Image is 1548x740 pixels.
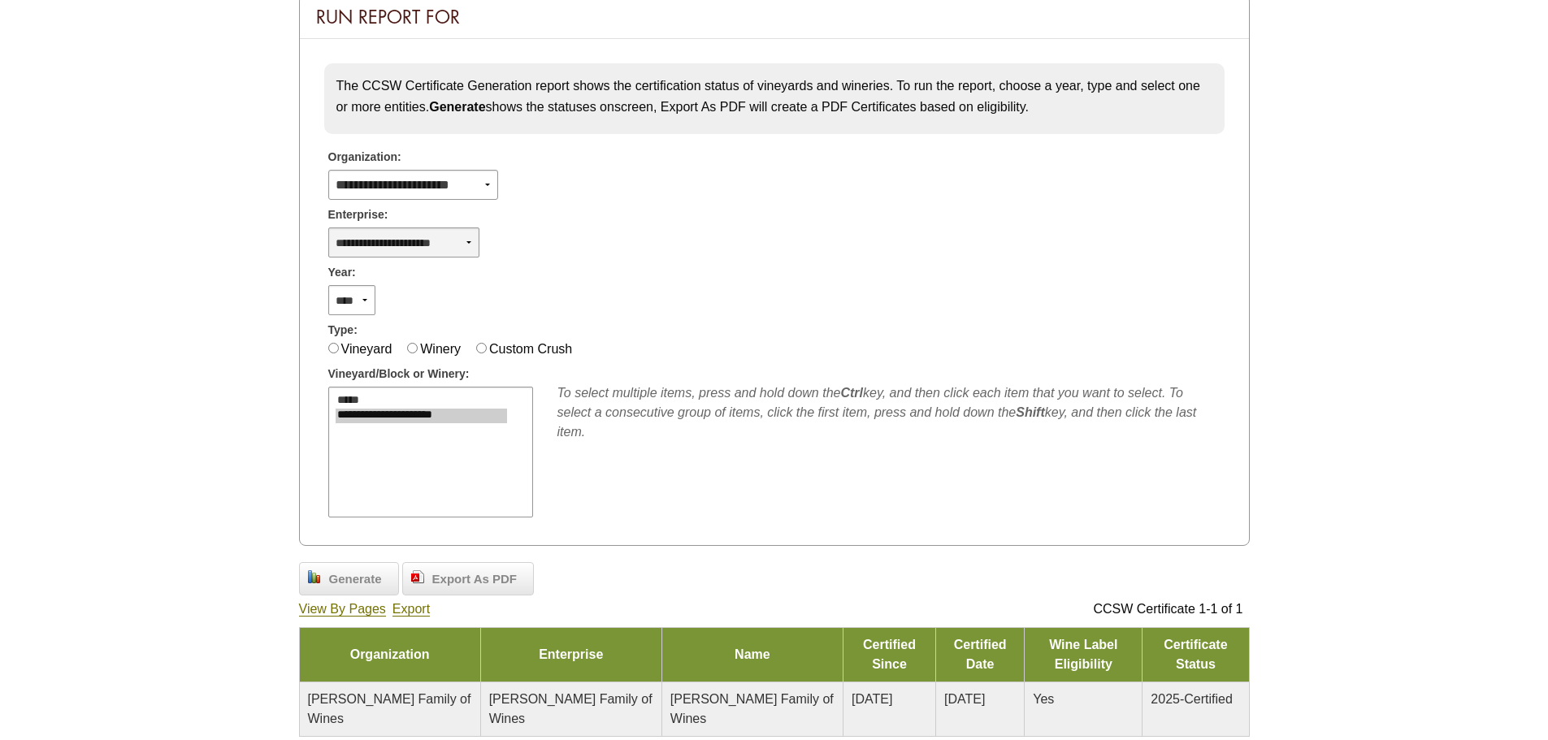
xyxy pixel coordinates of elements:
[1143,627,1249,682] td: Certificate Status
[299,602,386,617] a: View By Pages
[341,342,392,356] label: Vineyard
[328,366,470,383] span: Vineyard/Block or Winery:
[843,627,935,682] td: Certified Since
[944,692,985,706] span: [DATE]
[429,100,485,114] strong: Generate
[328,149,401,166] span: Organization:
[299,562,399,596] a: Generate
[299,627,480,682] td: Organization
[308,570,321,583] img: chart_bar.png
[936,627,1025,682] td: Certified Date
[402,562,534,596] a: Export As PDF
[328,206,388,223] span: Enterprise:
[1033,692,1054,706] span: Yes
[411,570,424,583] img: doc_pdf.png
[328,322,358,339] span: Type:
[661,627,843,682] td: Name
[1016,405,1045,419] b: Shift
[480,627,661,682] td: Enterprise
[392,602,430,617] a: Export
[1093,602,1242,616] span: CCSW Certificate 1-1 of 1
[1025,627,1143,682] td: Wine Label Eligibility
[328,264,356,281] span: Year:
[840,386,863,400] b: Ctrl
[557,383,1221,442] div: To select multiple items, press and hold down the key, and then click each item that you want to ...
[670,692,834,725] span: [PERSON_NAME] Family of Wines
[321,570,390,589] span: Generate
[420,342,461,356] label: Winery
[336,76,1212,117] p: The CCSW Certificate Generation report shows the certification status of vineyards and wineries. ...
[1151,692,1233,706] span: 2025-Certified
[424,570,525,589] span: Export As PDF
[308,692,471,725] span: [PERSON_NAME] Family of Wines
[489,342,572,356] label: Custom Crush
[852,692,892,706] span: [DATE]
[489,692,653,725] span: [PERSON_NAME] Family of Wines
